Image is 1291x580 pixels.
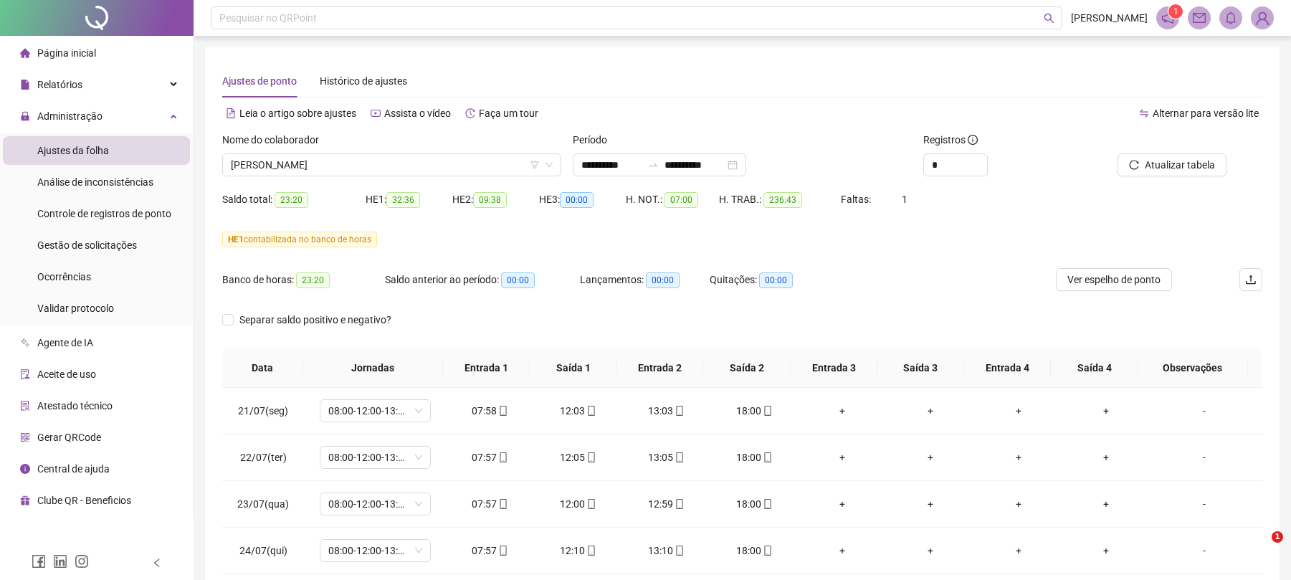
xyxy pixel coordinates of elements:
[1173,6,1178,16] span: 1
[634,403,699,419] div: 13:03
[37,369,96,380] span: Aceite de uso
[20,432,30,442] span: qrcode
[457,403,523,419] div: 07:58
[897,543,963,558] div: +
[810,496,875,512] div: +
[231,154,553,176] span: JOSE ANTONIO DA SILVA
[1272,531,1283,543] span: 1
[703,348,790,388] th: Saída 2
[1224,11,1237,24] span: bell
[647,159,659,171] span: swap-right
[53,554,67,569] span: linkedin
[386,192,420,208] span: 32:36
[37,110,103,122] span: Administração
[37,47,96,59] span: Página inicial
[530,348,616,388] th: Saída 1
[719,191,841,208] div: H. TRAB.:
[580,272,710,288] div: Lançamentos:
[222,232,377,247] span: contabilizada no banco de horas
[465,108,475,118] span: history
[1168,4,1183,19] sup: 1
[841,194,873,205] span: Faltas:
[497,546,508,556] span: mobile
[328,493,422,515] span: 08:00-12:00-13:00-18:00
[673,406,685,416] span: mobile
[673,499,685,509] span: mobile
[222,75,297,87] span: Ajustes de ponto
[673,452,685,462] span: mobile
[479,108,538,119] span: Faça um tour
[1074,543,1139,558] div: +
[710,272,839,288] div: Quitações:
[646,272,680,288] span: 00:00
[384,108,451,119] span: Assista o vídeo
[1149,360,1237,376] span: Observações
[457,496,523,512] div: 07:57
[545,161,553,169] span: down
[634,450,699,465] div: 13:05
[473,192,507,208] span: 09:38
[239,108,356,119] span: Leia o artigo sobre ajustes
[810,543,875,558] div: +
[37,303,114,314] span: Validar protocolo
[1074,496,1139,512] div: +
[761,499,773,509] span: mobile
[546,543,611,558] div: 12:10
[1051,348,1138,388] th: Saída 4
[37,337,93,348] span: Agente de IA
[20,111,30,121] span: lock
[722,403,787,419] div: 18:00
[986,403,1051,419] div: +
[546,496,611,512] div: 12:00
[722,450,787,465] div: 18:00
[1145,157,1215,173] span: Atualizar tabela
[1118,153,1226,176] button: Atualizar tabela
[226,108,236,118] span: file-text
[634,543,699,558] div: 13:10
[497,452,508,462] span: mobile
[37,176,153,188] span: Análise de inconsistências
[328,447,422,468] span: 08:00-12:00-13:00-18:00
[385,272,580,288] div: Saldo anterior ao período:
[763,192,802,208] span: 236:43
[761,546,773,556] span: mobile
[443,348,530,388] th: Entrada 1
[722,496,787,512] div: 18:00
[37,495,131,506] span: Clube QR - Beneficios
[497,499,508,509] span: mobile
[20,369,30,379] span: audit
[275,192,308,208] span: 23:20
[222,348,303,388] th: Data
[452,191,539,208] div: HE 2:
[1252,7,1273,29] img: 85968
[877,348,964,388] th: Saída 3
[1044,13,1054,24] span: search
[673,546,685,556] span: mobile
[240,452,287,463] span: 22/07(ter)
[37,271,91,282] span: Ocorrências
[1074,450,1139,465] div: +
[37,463,110,475] span: Central de ajuda
[222,191,366,208] div: Saldo total:
[1162,450,1247,465] div: -
[37,208,171,219] span: Controle de registros de ponto
[37,79,82,90] span: Relatórios
[647,159,659,171] span: to
[222,272,385,288] div: Banco de horas:
[1074,403,1139,419] div: +
[1071,10,1148,26] span: [PERSON_NAME]
[626,191,719,208] div: H. NOT.:
[616,348,703,388] th: Entrada 2
[902,194,907,205] span: 1
[585,546,596,556] span: mobile
[560,192,594,208] span: 00:00
[664,192,698,208] span: 07:00
[1162,496,1247,512] div: -
[897,403,963,419] div: +
[366,191,452,208] div: HE 1:
[228,234,244,244] span: HE 1
[1056,268,1172,291] button: Ver espelho de ponto
[810,450,875,465] div: +
[320,75,407,87] span: Histórico de ajustes
[761,452,773,462] span: mobile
